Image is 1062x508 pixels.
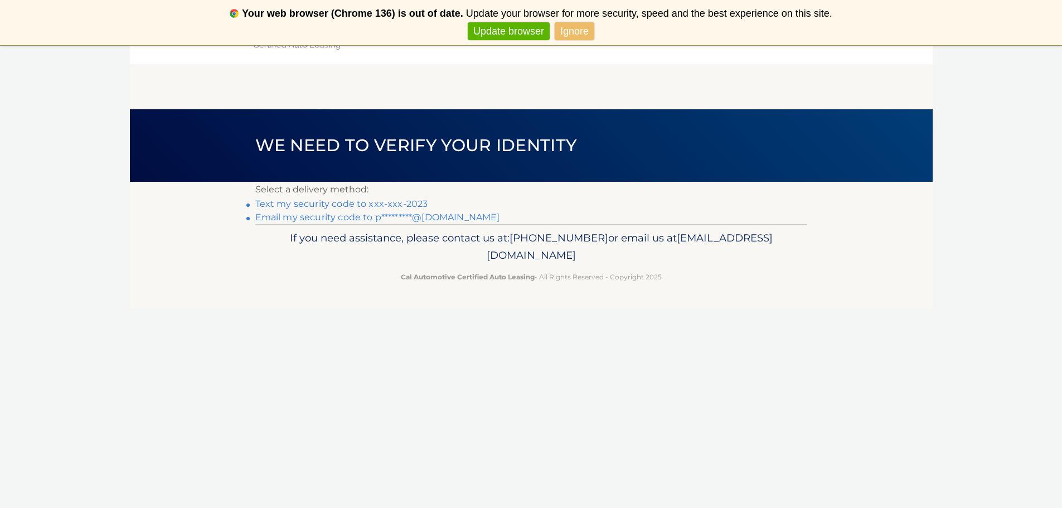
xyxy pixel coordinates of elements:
[255,182,807,197] p: Select a delivery method:
[466,8,832,19] span: Update your browser for more security, speed and the best experience on this site.
[263,271,800,283] p: - All Rights Reserved - Copyright 2025
[242,8,463,19] b: Your web browser (Chrome 136) is out of date.
[555,22,594,41] a: Ignore
[255,212,500,222] a: Email my security code to p*********@[DOMAIN_NAME]
[510,231,608,244] span: [PHONE_NUMBER]
[263,229,800,265] p: If you need assistance, please contact us at: or email us at
[468,22,550,41] a: Update browser
[401,273,535,281] strong: Cal Automotive Certified Auto Leasing
[255,135,577,156] span: We need to verify your identity
[255,199,428,209] a: Text my security code to xxx-xxx-2023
